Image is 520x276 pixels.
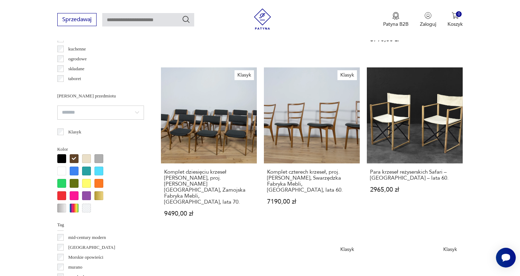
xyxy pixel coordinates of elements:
[383,21,409,28] p: Patyna B2B
[367,67,463,230] a: Para krzeseł reżyserskich Safari – Skandynawia – lata 60.Para krzeseł reżyserskich Safari – [GEOG...
[57,221,144,229] p: Tag
[447,21,463,28] p: Koszyk
[370,187,460,193] p: 2965,00 zł
[424,12,432,19] img: Ikonka użytkownika
[68,128,81,136] p: Klasyk
[57,18,97,23] a: Sprzedawaj
[383,12,409,28] a: Ikona medaluPatyna B2B
[264,67,360,230] a: KlasykKomplet czterech krzeseł, proj. M. Grabiński, Swarzędzka Fabryka Mebli, Polska, lata 60.Kom...
[370,36,460,42] p: 3790,00 zł
[68,244,115,251] p: [GEOGRAPHIC_DATA]
[68,75,81,83] p: taboret
[57,13,97,26] button: Sprzedawaj
[68,55,87,63] p: ogrodowe
[252,8,273,30] img: Patyna - sklep z meblami i dekoracjami vintage
[452,12,459,19] img: Ikona koszyka
[68,234,106,241] p: mid-century modern
[370,169,460,181] h3: Para krzeseł reżyserskich Safari – [GEOGRAPHIC_DATA] – lata 60.
[68,45,86,53] p: kuchenne
[68,263,82,271] p: murano
[68,65,84,73] p: składane
[57,145,144,153] p: Kolor
[68,253,103,261] p: Morskie opowieści
[456,11,462,17] div: 0
[182,15,190,24] button: Szukaj
[420,21,436,28] p: Zaloguj
[161,67,257,230] a: KlasykKomplet dziesięciu krzeseł Skoczek, proj. J. Kędziorek, Zamojska Fabryka Mebli, Polska, lat...
[392,12,399,20] img: Ikona medalu
[447,12,463,28] button: 0Koszyk
[420,12,436,28] button: Zaloguj
[164,211,254,217] p: 9490,00 zł
[57,92,144,100] p: [PERSON_NAME] przedmiotu
[267,199,357,205] p: 7190,00 zł
[267,169,357,193] h3: Komplet czterech krzeseł, proj. [PERSON_NAME], Swarzędzka Fabryka Mebli, [GEOGRAPHIC_DATA], lata 60.
[383,12,409,28] button: Patyna B2B
[496,248,516,268] iframe: Smartsupp widget button
[164,169,254,205] h3: Komplet dziesięciu krzeseł [PERSON_NAME], proj. [PERSON_NAME][GEOGRAPHIC_DATA], Zamojska Fabryka ...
